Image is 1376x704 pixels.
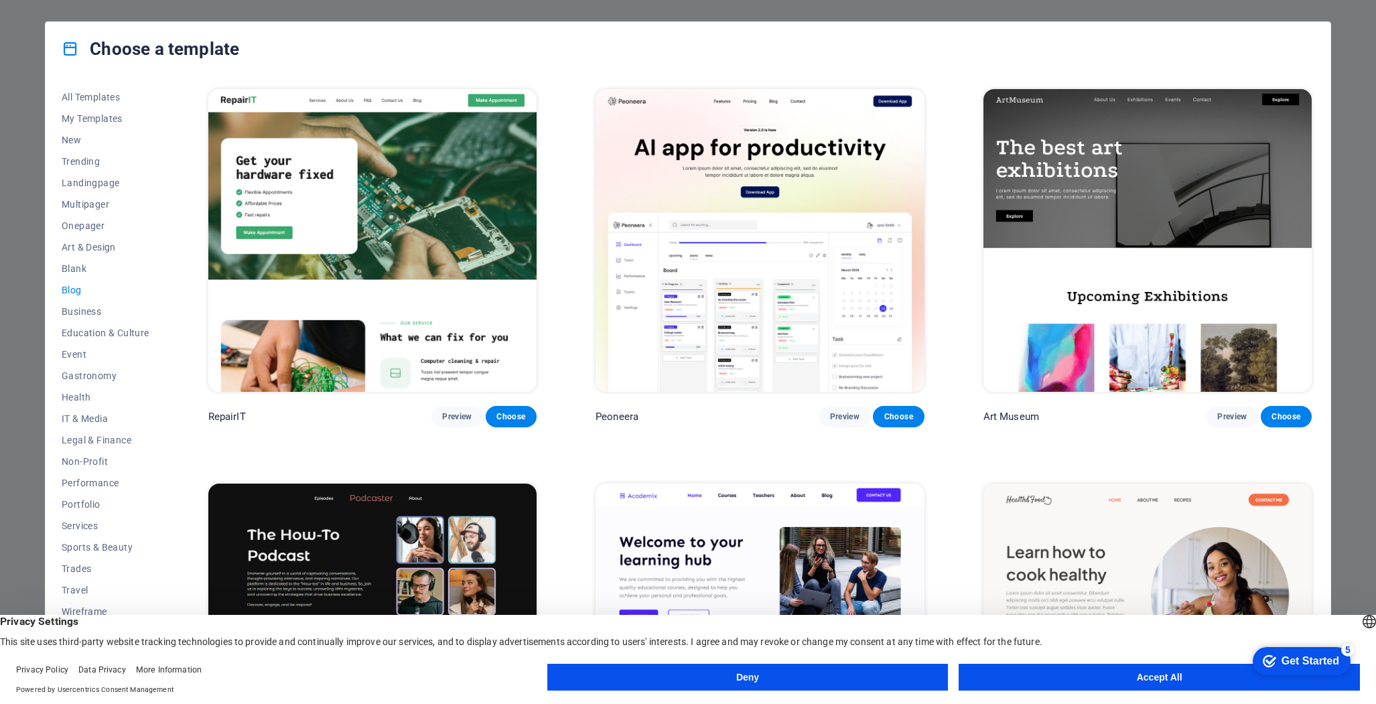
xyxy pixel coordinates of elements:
[62,92,149,102] span: All Templates
[62,172,149,194] button: Landingpage
[62,258,149,279] button: Blank
[62,392,149,403] span: Health
[62,472,149,494] button: Performance
[62,285,149,295] span: Blog
[62,435,149,445] span: Legal & Finance
[819,406,870,427] button: Preview
[62,113,149,124] span: My Templates
[873,406,924,427] button: Choose
[1207,406,1257,427] button: Preview
[62,199,149,210] span: Multipager
[62,236,149,258] button: Art & Design
[62,408,149,429] button: IT & Media
[1261,406,1312,427] button: Choose
[62,86,149,108] button: All Templates
[62,386,149,408] button: Health
[62,135,149,145] span: New
[62,456,149,467] span: Non-Profit
[62,38,239,60] h4: Choose a template
[62,451,149,472] button: Non-Profit
[983,410,1039,423] p: Art Museum
[62,322,149,344] button: Education & Culture
[62,542,149,553] span: Sports & Beauty
[62,601,149,622] button: Wireframe
[62,515,149,537] button: Services
[62,349,149,360] span: Event
[442,411,472,422] span: Preview
[1271,411,1301,422] span: Choose
[62,429,149,451] button: Legal & Finance
[62,365,149,386] button: Gastronomy
[62,129,149,151] button: New
[62,220,149,231] span: Onepager
[62,499,149,510] span: Portfolio
[62,478,149,488] span: Performance
[208,89,537,392] img: RepairIT
[62,344,149,365] button: Event
[596,89,924,392] img: Peoneera
[62,328,149,338] span: Education & Culture
[431,406,482,427] button: Preview
[62,537,149,558] button: Sports & Beauty
[62,370,149,381] span: Gastronomy
[62,606,149,617] span: Wireframe
[62,494,149,515] button: Portfolio
[1217,411,1247,422] span: Preview
[62,215,149,236] button: Onepager
[62,563,149,574] span: Trades
[62,151,149,172] button: Trending
[99,3,113,16] div: 5
[884,411,913,422] span: Choose
[62,279,149,301] button: Blog
[62,413,149,424] span: IT & Media
[208,410,246,423] p: RepairIT
[11,7,109,35] div: Get Started 5 items remaining, 0% complete
[596,410,638,423] p: Peoneera
[496,411,526,422] span: Choose
[62,156,149,167] span: Trending
[62,194,149,215] button: Multipager
[62,178,149,188] span: Landingpage
[62,263,149,274] span: Blank
[830,411,859,422] span: Preview
[62,585,149,595] span: Travel
[40,15,97,27] div: Get Started
[983,89,1312,392] img: Art Museum
[486,406,537,427] button: Choose
[62,242,149,253] span: Art & Design
[62,306,149,317] span: Business
[62,108,149,129] button: My Templates
[62,579,149,601] button: Travel
[62,520,149,531] span: Services
[62,301,149,322] button: Business
[62,558,149,579] button: Trades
